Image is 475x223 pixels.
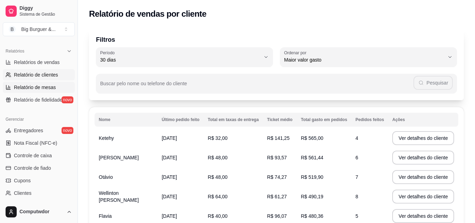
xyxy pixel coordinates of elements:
a: Relatórios de vendas [3,57,75,68]
span: B [9,26,16,33]
label: Período [100,50,117,56]
a: Controle de caixa [3,150,75,161]
th: Total em taxas de entrega [204,113,263,127]
a: Estoque [3,200,75,211]
button: Ver detalhes do cliente [392,170,454,184]
a: Cupons [3,175,75,186]
span: 6 [355,155,358,160]
span: [DATE] [162,194,177,199]
input: Buscar pelo nome ou telefone do cliente [100,83,413,90]
span: Relatório de clientes [14,71,58,78]
a: Relatório de fidelidadenovo [3,94,75,105]
div: Big Burguer & ... [21,26,56,33]
span: Relatórios de vendas [14,59,60,66]
span: [DATE] [162,213,177,219]
button: Período30 dias [96,47,273,67]
span: R$ 565,00 [301,135,323,141]
span: R$ 61,27 [267,194,287,199]
span: R$ 96,07 [267,213,287,219]
span: 30 dias [100,56,260,63]
span: Wellinton [PERSON_NAME] [99,190,139,203]
button: Ver detalhes do cliente [392,131,454,145]
span: Relatório de fidelidade [14,96,62,103]
a: Relatório de mesas [3,82,75,93]
span: Cupons [14,177,31,184]
span: R$ 64,00 [208,194,228,199]
span: R$ 561,44 [301,155,323,160]
span: Maior valor gasto [284,56,444,63]
label: Ordenar por [284,50,309,56]
p: Filtros [96,35,457,45]
span: 4 [355,135,358,141]
span: Flavia [99,213,112,219]
button: Select a team [3,22,75,36]
h2: Relatório de vendas por cliente [89,8,207,19]
span: R$ 490,19 [301,194,323,199]
span: Controle de caixa [14,152,52,159]
span: Entregadores [14,127,43,134]
span: R$ 519,90 [301,174,323,180]
a: Clientes [3,188,75,199]
th: Pedidos feitos [351,113,388,127]
span: Otávio [99,174,113,180]
th: Total gasto em pedidos [297,113,351,127]
span: 5 [355,213,358,219]
span: R$ 40,00 [208,213,228,219]
span: Relatórios [6,48,24,54]
span: R$ 32,00 [208,135,228,141]
span: Clientes [14,190,32,197]
span: [PERSON_NAME] [99,155,139,160]
button: Computwdor [3,204,75,220]
span: Computwdor [19,209,64,215]
span: R$ 141,25 [267,135,290,141]
a: Entregadoresnovo [3,125,75,136]
span: Relatório de mesas [14,84,56,91]
a: Nota Fiscal (NFC-e) [3,137,75,149]
a: Controle de fiado [3,162,75,174]
th: Último pedido feito [158,113,204,127]
span: Controle de fiado [14,165,51,172]
div: Gerenciar [3,114,75,125]
span: R$ 48,00 [208,155,228,160]
span: Ketehy [99,135,114,141]
button: Ver detalhes do cliente [392,190,454,204]
span: Diggy [19,5,72,11]
span: [DATE] [162,174,177,180]
button: Ver detalhes do cliente [392,209,454,223]
button: Ordenar porMaior valor gasto [280,47,457,67]
span: Nota Fiscal (NFC-e) [14,140,57,146]
span: R$ 74,27 [267,174,287,180]
span: R$ 48,00 [208,174,228,180]
th: Ticket médio [263,113,297,127]
a: Relatório de clientes [3,69,75,80]
span: 7 [355,174,358,180]
span: Sistema de Gestão [19,11,72,17]
button: Ver detalhes do cliente [392,151,454,165]
a: DiggySistema de Gestão [3,3,75,19]
span: R$ 480,36 [301,213,323,219]
span: 8 [355,194,358,199]
span: [DATE] [162,135,177,141]
th: Nome [95,113,158,127]
th: Ações [388,113,458,127]
span: [DATE] [162,155,177,160]
span: R$ 93,57 [267,155,287,160]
